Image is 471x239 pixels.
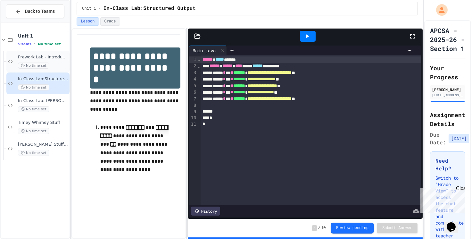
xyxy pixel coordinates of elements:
button: Review pending [331,223,374,234]
div: 6 [189,89,197,96]
div: 9 [189,109,197,115]
span: No time set [38,42,61,46]
span: Fold line [197,57,200,62]
iframe: chat widget [444,213,465,233]
div: [PERSON_NAME] [432,87,463,92]
span: 10 [321,226,326,231]
span: 5 items [18,42,31,46]
span: Fold line [197,64,200,69]
span: In-Class Lab: [PERSON_NAME] Stuff [18,98,68,104]
div: 7 [189,96,197,102]
span: No time set [18,128,49,134]
iframe: chat widget [418,185,465,213]
span: / [99,6,101,11]
button: Submit Answer [377,223,417,233]
span: / [318,226,320,231]
div: 10 [189,115,197,121]
span: No time set [18,63,49,69]
button: Lesson [77,17,99,26]
div: 8 [189,102,197,109]
div: 2 [189,63,197,69]
span: No time set [18,84,49,90]
div: 3 [189,70,197,76]
span: Unit 1 [82,6,96,11]
span: In-Class Lab:Structured Output [18,76,68,82]
div: 11 [189,121,197,128]
div: Main.java [189,47,219,54]
span: No time set [18,150,49,156]
div: My Account [429,3,449,17]
h2: Assignment Details [430,110,465,128]
span: Timey Whimey Stuff [18,120,68,125]
div: 5 [189,83,197,89]
span: Submit Answer [382,226,412,231]
div: History [191,207,220,216]
span: [PERSON_NAME] Stuff with Multiple Method Thingys [18,142,68,147]
span: Unit 1 [18,33,68,39]
span: • [34,41,35,47]
h2: Your Progress [430,64,465,81]
div: Main.java [189,46,227,55]
div: 4 [189,76,197,82]
div: Chat with us now!Close [3,3,44,41]
h1: APCSA - 2025-26 - Section 1 [430,26,465,53]
span: Back to Teams [25,8,55,15]
div: 1 [189,56,197,63]
button: Grade [100,17,120,26]
span: No time set [18,106,49,112]
span: Prework Lab - Introducing Errors [18,55,68,60]
h3: Need Help? [435,157,460,172]
span: - [312,225,317,231]
div: [EMAIL_ADDRESS][DOMAIN_NAME] [432,93,463,98]
span: In-Class Lab:Structured Output [103,5,196,13]
button: Back to Teams [6,4,64,18]
span: Due Date: [430,131,446,146]
span: [DATE] [449,134,469,143]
